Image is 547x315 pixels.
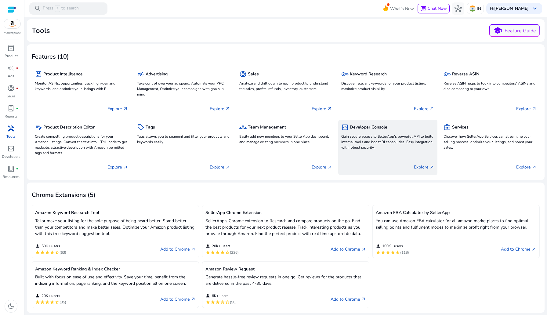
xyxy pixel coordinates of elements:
[205,267,366,272] h5: Amazon Review Request
[239,81,332,92] p: Analyze and drill down to each product to understand the sales, profits, refunds, inventory, cust...
[248,72,259,77] h5: Sales
[7,165,15,172] span: book_4
[40,250,45,255] mat-icon: star
[212,293,228,298] span: 6K+ users
[212,244,230,248] span: 20K+ users
[2,174,20,179] p: Resources
[146,72,168,77] h5: Advertising
[494,5,529,11] b: [PERSON_NAME]
[418,4,450,13] button: chatChat Now
[137,134,230,145] p: Tags allows you to segment and filter your products and keywords easily
[191,247,196,252] span: arrow_outward
[205,250,210,255] mat-icon: star
[490,6,529,11] p: Hi
[210,300,215,305] mat-icon: star
[215,300,220,305] mat-icon: star
[40,300,45,305] mat-icon: star
[7,125,15,132] span: handyman
[35,274,196,287] p: Built with focus on ease of use and effectivity. Save your time, benefit from the indexing inform...
[428,5,447,11] span: Chat Now
[35,124,42,131] span: edit_note
[452,2,464,15] button: hub
[35,134,128,156] p: Create compelling product descriptions for your Amazon listings. Convert the text into HTML code ...
[16,107,18,110] span: fiber_manual_record
[4,31,21,35] p: Marketplace
[386,250,390,255] mat-icon: star
[7,302,15,310] span: dark_mode
[444,124,451,131] span: business_center
[477,3,481,14] p: IN
[146,125,155,130] h5: Tags
[16,87,18,89] span: fiber_manual_record
[2,154,20,159] p: Developers
[35,267,196,272] h5: Amazon Keyword Ranking & Index Checker
[331,295,366,303] a: Add to Chromearrow_outward
[501,246,536,253] a: Add to Chromearrow_outward
[210,250,215,255] mat-icon: star
[341,81,434,92] p: Discover relevant keywords for your product listing, maximize product visibility
[429,165,434,170] span: arrow_outward
[331,246,366,253] a: Add to Chromearrow_outward
[35,244,40,248] mat-icon: person
[376,218,536,230] p: You can use Amazon FBA calculator for all amazon marketplaces to find optimal selling points and ...
[312,164,332,170] p: Explore
[376,244,381,248] mat-icon: person
[123,165,128,170] span: arrow_outward
[160,246,196,253] a: Add to Chromearrow_outward
[205,274,366,287] p: Generate hassle-free review requests in one go. Get reviews for the products that are delivered i...
[493,26,502,35] span: school
[239,124,247,131] span: groups
[7,105,15,112] span: lab_profile
[444,71,451,78] span: key
[327,165,332,170] span: arrow_outward
[225,165,230,170] span: arrow_outward
[452,72,479,77] h5: Reverse ASIN
[42,293,60,298] span: 20K+ users
[35,293,40,298] mat-icon: person
[43,125,95,130] h5: Product Description Editor
[248,125,286,130] h5: Team Management
[516,106,537,112] p: Explore
[107,106,128,112] p: Explore
[376,250,381,255] mat-icon: star
[205,218,366,237] p: SellerApp's Chrome extension to Research and compare products on the go. Find the best products f...
[395,250,400,255] mat-icon: star_half
[7,44,15,52] span: inventory_2
[32,53,69,60] h3: Features (10)
[5,114,17,119] p: Reports
[123,106,128,111] span: arrow_outward
[205,210,366,215] h5: SellerApp Chrome Extension
[444,134,537,150] p: Discover how SellerApp Services can streamline your selling process, optimize your listings, and ...
[34,5,42,12] span: search
[516,164,537,170] p: Explore
[160,295,196,303] a: Add to Chromearrow_outward
[505,27,536,34] p: Feature Guide
[4,19,20,28] img: amazon.svg
[35,210,196,215] h5: Amazon Keyword Research Tool
[220,250,225,255] mat-icon: star
[43,72,83,77] h5: Product Intelligence
[452,125,469,130] h5: Services
[60,250,66,255] span: (63)
[35,218,196,237] p: Tailor make your listing for the sole purpose of being heard better. Stand better than your compe...
[361,297,366,302] span: arrow_outward
[6,134,16,139] p: Tools
[55,300,60,305] mat-icon: star_half
[215,250,220,255] mat-icon: star
[137,71,144,78] span: campaign
[414,106,434,112] p: Explore
[341,124,349,131] span: code_blocks
[191,297,196,302] span: arrow_outward
[455,5,462,12] span: hub
[420,6,426,12] span: chat
[50,300,55,305] mat-icon: star
[230,250,239,255] span: (226)
[55,250,60,255] mat-icon: star_half
[361,247,366,252] span: arrow_outward
[220,300,225,305] mat-icon: star_half
[107,164,128,170] p: Explore
[32,191,96,199] h3: Chrome Extensions (5)
[55,5,60,12] span: /
[45,250,50,255] mat-icon: star
[429,106,434,111] span: arrow_outward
